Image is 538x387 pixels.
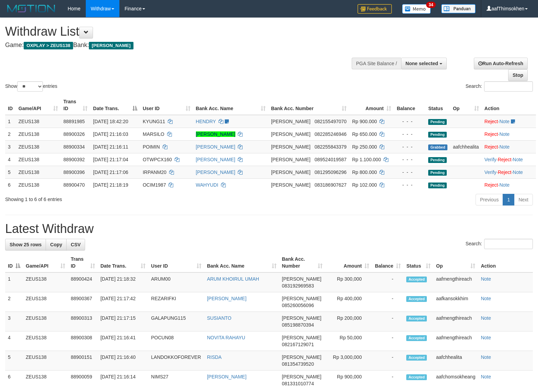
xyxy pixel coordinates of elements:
[46,239,67,250] a: Copy
[397,169,423,176] div: - - -
[484,119,498,124] a: Reject
[482,166,536,178] td: · ·
[397,118,423,125] div: - - -
[89,42,133,49] span: [PERSON_NAME]
[5,222,533,236] h1: Latest Withdraw
[482,128,536,140] td: ·
[406,61,438,66] span: None selected
[484,182,498,188] a: Reject
[372,351,403,371] td: -
[433,312,478,331] td: aafmengthireach
[63,144,85,150] span: 88900334
[66,239,85,250] a: CSV
[406,316,427,321] span: Accepted
[482,115,536,128] td: ·
[474,58,528,69] a: Run Auto-Refresh
[63,157,85,162] span: 88900392
[5,3,57,14] img: MOTION_logo.png
[148,253,204,272] th: User ID: activate to sort column ascending
[282,381,314,386] span: Copy 081331010774 to clipboard
[63,182,85,188] span: 88900470
[482,178,536,191] td: ·
[352,144,377,150] span: Rp 250.000
[372,292,403,312] td: -
[24,42,73,49] span: OXPLAY > ZEUS138
[426,2,435,8] span: 34
[61,95,91,115] th: Trans ID: activate to sort column ascending
[63,169,85,175] span: 88900396
[196,157,235,162] a: [PERSON_NAME]
[271,157,311,162] span: [PERSON_NAME]
[397,143,423,150] div: - - -
[402,4,431,14] img: Button%20Memo.svg
[282,335,321,340] span: [PERSON_NAME]
[476,194,503,206] a: Previous
[394,95,425,115] th: Balance
[63,119,85,124] span: 88891985
[5,292,23,312] td: 2
[207,335,245,340] a: NOVITA RAHAYU
[484,239,533,249] input: Search:
[196,119,216,124] a: HENDRY
[282,342,314,347] span: Copy 082167129071 to clipboard
[466,81,533,92] label: Search:
[5,331,23,351] td: 4
[406,277,427,282] span: Accepted
[315,169,347,175] span: Copy 081295096296 to clipboard
[204,253,279,272] th: Bank Acc. Name: activate to sort column ascending
[271,169,311,175] span: [PERSON_NAME]
[450,95,482,115] th: Op: activate to sort column ascending
[325,253,372,272] th: Amount: activate to sort column ascending
[23,351,68,371] td: ZEUS138
[282,374,321,379] span: [PERSON_NAME]
[98,312,149,331] td: [DATE] 21:17:15
[271,119,311,124] span: [PERSON_NAME]
[16,140,61,153] td: ZEUS138
[282,322,314,328] span: Copy 085198870394 to clipboard
[352,157,381,162] span: Rp 1.100.000
[5,153,16,166] td: 4
[16,128,61,140] td: ZEUS138
[315,131,347,137] span: Copy 082285246946 to clipboard
[68,292,97,312] td: 88900367
[514,194,533,206] a: Next
[282,315,321,321] span: [PERSON_NAME]
[358,4,392,14] img: Feedback.jpg
[282,354,321,360] span: [PERSON_NAME]
[428,132,447,138] span: Pending
[482,95,536,115] th: Action
[352,119,377,124] span: Rp 900.000
[93,182,128,188] span: [DATE] 21:18:19
[5,42,352,49] h4: Game: Bank:
[148,292,204,312] td: REZARIFKI
[16,178,61,191] td: ZEUS138
[90,95,140,115] th: Date Trans.: activate to sort column descending
[481,374,491,379] a: Note
[433,253,478,272] th: Op: activate to sort column ascending
[196,182,219,188] a: WAHYUDI
[481,315,491,321] a: Note
[433,351,478,371] td: aafchhealita
[315,182,347,188] span: Copy 083186907627 to clipboard
[325,351,372,371] td: Rp 3,000,000
[23,253,68,272] th: Game/API: activate to sort column ascending
[196,131,235,137] a: [PERSON_NAME]
[23,272,68,292] td: ZEUS138
[513,157,523,162] a: Note
[406,374,427,380] span: Accepted
[193,95,268,115] th: Bank Acc. Name: activate to sort column ascending
[207,296,246,301] a: [PERSON_NAME]
[93,169,128,175] span: [DATE] 21:17:06
[499,144,510,150] a: Note
[372,253,403,272] th: Balance: activate to sort column ascending
[428,183,447,188] span: Pending
[148,331,204,351] td: POCUN08
[428,144,447,150] span: Grabbed
[325,331,372,351] td: Rp 50,000
[5,239,46,250] a: Show 25 rows
[5,140,16,153] td: 3
[315,119,347,124] span: Copy 082155497070 to clipboard
[282,361,314,367] span: Copy 081354739520 to clipboard
[63,131,85,137] span: 88900326
[271,182,311,188] span: [PERSON_NAME]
